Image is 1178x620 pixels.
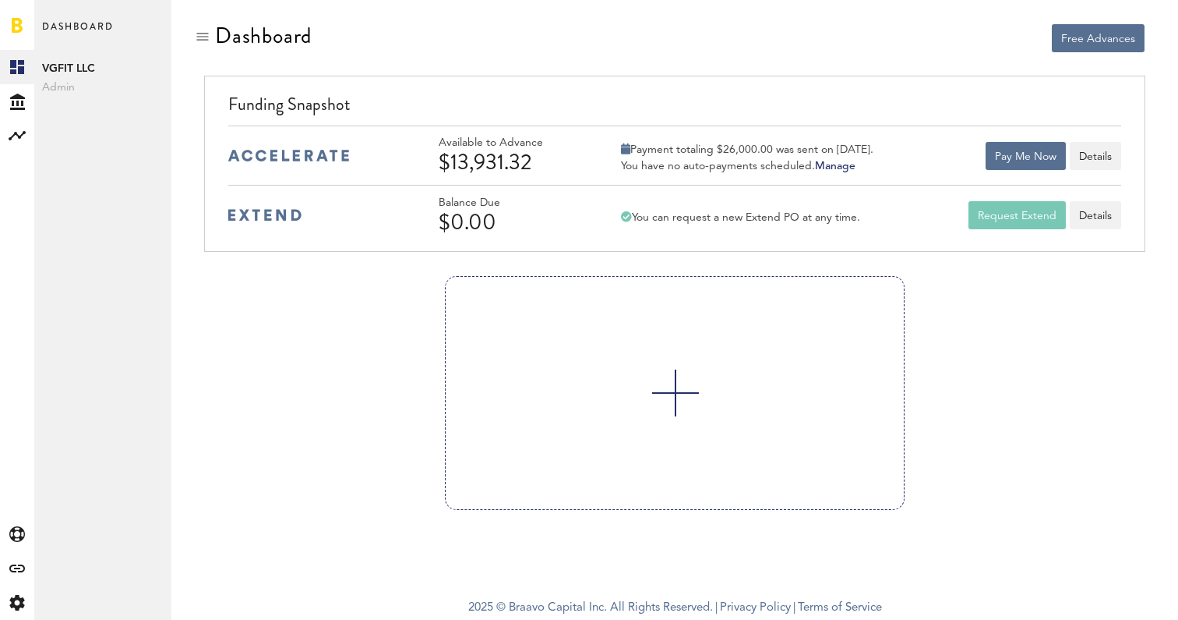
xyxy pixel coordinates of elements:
[439,210,587,235] div: $0.00
[621,159,873,173] div: You have no auto-payments scheduled.
[228,150,349,161] img: accelerate-medium-blue-logo.svg
[986,142,1066,170] button: Pay Me Now
[621,143,873,157] div: Payment totaling $26,000.00 was sent on [DATE].
[228,209,302,221] img: extend-medium-blue-logo.svg
[1070,201,1121,229] a: Details
[968,201,1066,229] button: Request Extend
[1052,24,1144,52] button: Free Advances
[42,78,164,97] span: Admin
[621,211,860,225] div: You can request a new Extend PO at any time.
[439,150,587,175] div: $13,931.32
[228,92,1120,126] div: Funding Snapshot
[1056,573,1162,612] iframe: Opens a widget where you can find more information
[439,197,587,210] div: Balance Due
[42,17,114,50] span: Dashboard
[798,602,882,614] a: Terms of Service
[720,602,791,614] a: Privacy Policy
[1070,142,1121,170] button: Details
[215,23,312,48] div: Dashboard
[42,59,164,78] span: VGFIT LLC
[815,161,855,172] a: Manage
[439,136,587,150] div: Available to Advance
[468,597,713,620] span: 2025 © Braavo Capital Inc. All Rights Reserved.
